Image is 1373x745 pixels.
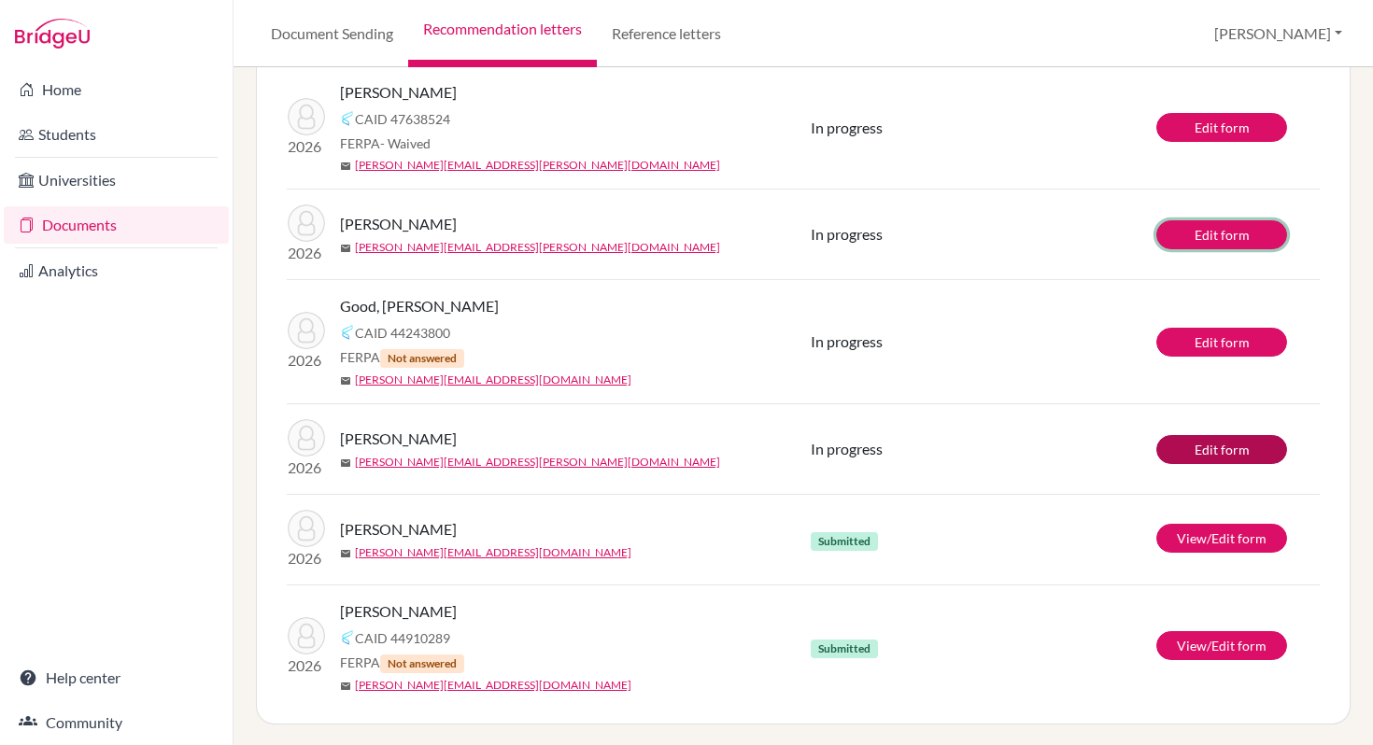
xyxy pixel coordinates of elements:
span: Not answered [380,654,464,673]
p: 2026 [288,349,325,372]
span: CAID 44910289 [355,628,450,648]
span: FERPA [340,134,431,153]
a: Edit form [1156,113,1287,142]
span: mail [340,375,351,387]
p: 2026 [288,547,325,569]
span: mail [340,548,351,559]
span: mail [340,243,351,254]
span: In progress [811,119,883,136]
span: [PERSON_NAME] [340,213,457,235]
span: Submitted [811,640,878,658]
img: Goulandris, Caroline [288,617,325,654]
img: Good, Amalia [288,312,325,349]
span: [PERSON_NAME] [340,81,457,104]
span: FERPA [340,347,464,368]
span: [PERSON_NAME] [340,428,457,450]
img: Common App logo [340,111,355,126]
button: [PERSON_NAME] [1206,16,1351,51]
img: Common App logo [340,630,355,645]
img: Moore, Danielle [288,419,325,457]
img: Common App logo [340,325,355,340]
span: CAID 44243800 [355,323,450,343]
img: Bridge-U [15,19,90,49]
span: In progress [811,225,883,243]
p: 2026 [288,242,325,264]
span: Not answered [380,349,464,368]
span: [PERSON_NAME] [340,600,457,623]
a: [PERSON_NAME][EMAIL_ADDRESS][PERSON_NAME][DOMAIN_NAME] [355,454,720,471]
span: CAID 47638524 [355,109,450,129]
span: Good, [PERSON_NAME] [340,295,499,317]
a: Universities [4,162,229,199]
span: FERPA [340,653,464,673]
span: [PERSON_NAME] [340,518,457,541]
a: [PERSON_NAME][EMAIL_ADDRESS][DOMAIN_NAME] [355,677,631,694]
img: ruiz, manuel [288,98,325,135]
span: mail [340,681,351,692]
a: Community [4,704,229,741]
a: [PERSON_NAME][EMAIL_ADDRESS][DOMAIN_NAME] [355,544,631,561]
a: [PERSON_NAME][EMAIL_ADDRESS][PERSON_NAME][DOMAIN_NAME] [355,239,720,256]
a: Students [4,116,229,153]
a: Documents [4,206,229,244]
p: 2026 [288,135,325,158]
img: Scoon, Hannah [288,510,325,547]
p: 2026 [288,457,325,479]
p: 2026 [288,654,325,677]
span: In progress [811,440,883,457]
span: In progress [811,332,883,350]
span: Submitted [811,532,878,551]
a: Help center [4,659,229,696]
a: Home [4,71,229,108]
a: Edit form [1156,328,1287,357]
span: - Waived [380,135,431,151]
a: Edit form [1156,435,1287,464]
span: mail [340,457,351,469]
a: Edit form [1156,220,1287,249]
a: [PERSON_NAME][EMAIL_ADDRESS][PERSON_NAME][DOMAIN_NAME] [355,157,720,174]
a: View/Edit form [1156,524,1287,553]
a: Analytics [4,252,229,289]
span: mail [340,161,351,172]
a: View/Edit form [1156,631,1287,660]
a: [PERSON_NAME][EMAIL_ADDRESS][DOMAIN_NAME] [355,372,631,388]
img: Saidi, Ella [288,204,325,242]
